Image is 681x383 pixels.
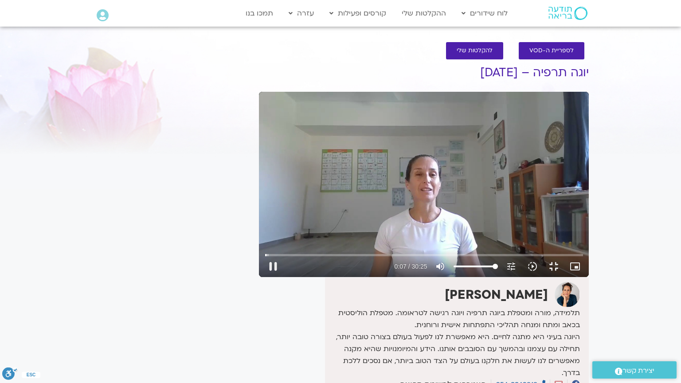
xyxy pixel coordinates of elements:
[241,5,278,22] a: תמכו בנו
[457,47,493,54] span: להקלטות שלי
[259,66,589,79] h1: יוגה תרפיה – [DATE]
[397,5,450,22] a: ההקלטות שלי
[592,361,677,379] a: יצירת קשר
[327,307,580,379] p: תלמידה, מורה ומטפלת ביוגה תרפיה ויוגה רגישה לטראומה. מטפלת הוליסטית בכאב ומתח ומנחה תהליכי התפתחו...
[446,42,503,59] a: להקלטות שלי
[519,42,584,59] a: לספריית ה-VOD
[622,365,654,377] span: יצירת קשר
[457,5,512,22] a: לוח שידורים
[555,282,580,307] img: יעל אלנברג
[325,5,391,22] a: קורסים ופעילות
[548,7,587,20] img: תודעה בריאה
[284,5,318,22] a: עזרה
[529,47,574,54] span: לספריית ה-VOD
[445,286,548,303] strong: [PERSON_NAME]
